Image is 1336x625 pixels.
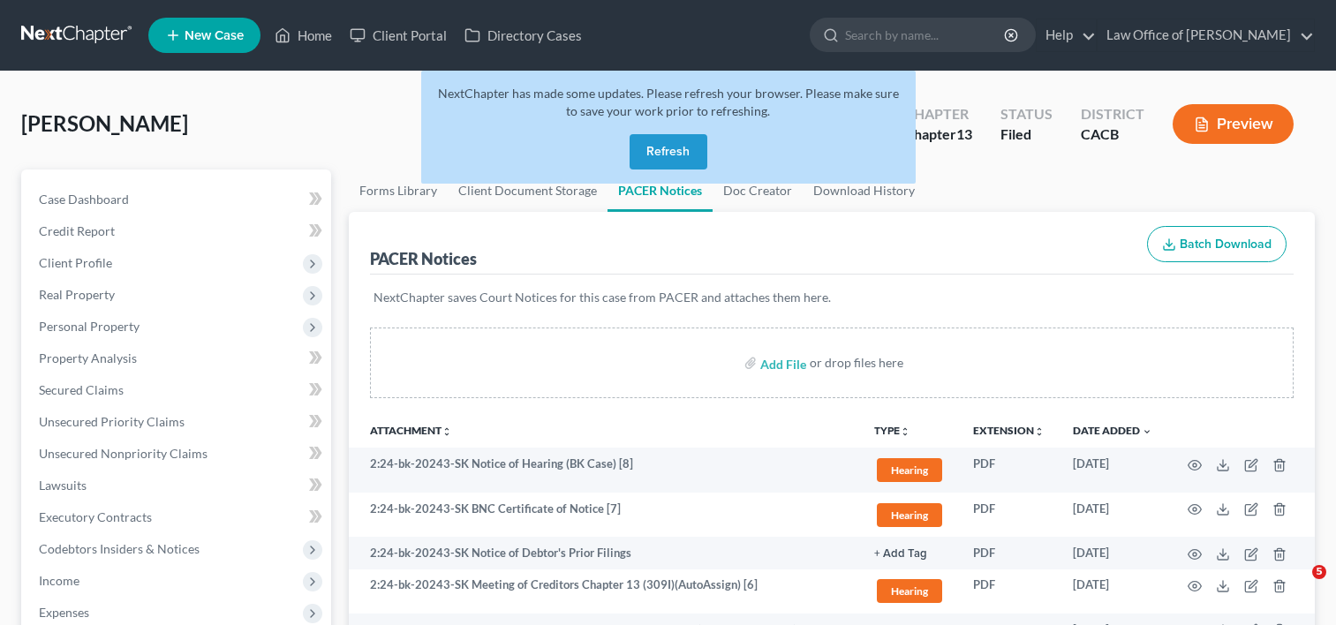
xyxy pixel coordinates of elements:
p: NextChapter saves Court Notices for this case from PACER and attaches them here. [374,289,1290,306]
td: PDF [959,537,1059,569]
i: unfold_more [442,426,452,437]
a: Directory Cases [456,19,591,51]
div: CACB [1081,124,1144,145]
div: Status [1000,104,1053,124]
a: Hearing [874,576,945,606]
a: Unsecured Priority Claims [25,406,331,438]
span: Credit Report [39,223,115,238]
div: Chapter [904,124,972,145]
button: Batch Download [1147,226,1287,263]
td: [DATE] [1059,493,1166,538]
a: Hearing [874,501,945,530]
span: Unsecured Priority Claims [39,414,185,429]
a: Lawsuits [25,470,331,501]
span: Unsecured Nonpriority Claims [39,446,208,461]
span: Lawsuits [39,478,87,493]
a: Help [1037,19,1096,51]
button: + Add Tag [874,548,927,560]
div: or drop files here [810,354,903,372]
iframe: Intercom live chat [1276,565,1318,607]
span: Case Dashboard [39,192,129,207]
td: PDF [959,448,1059,493]
a: Executory Contracts [25,501,331,533]
span: Real Property [39,287,115,302]
input: Search by name... [845,19,1007,51]
span: Expenses [39,605,89,620]
a: Home [266,19,341,51]
td: 2:24-bk-20243-SK BNC Certificate of Notice [7] [349,493,860,538]
a: Client Portal [341,19,456,51]
span: Client Profile [39,255,112,270]
div: Filed [1000,124,1053,145]
td: [DATE] [1059,569,1166,614]
a: Hearing [874,456,945,485]
a: Unsecured Nonpriority Claims [25,438,331,470]
a: Law Office of [PERSON_NAME] [1098,19,1314,51]
span: Secured Claims [39,382,124,397]
i: unfold_more [1034,426,1045,437]
div: PACER Notices [370,248,477,269]
td: [DATE] [1059,448,1166,493]
span: Hearing [877,503,942,527]
span: Income [39,573,79,588]
span: Codebtors Insiders & Notices [39,541,200,556]
td: 2:24-bk-20243-SK Meeting of Creditors Chapter 13 (309I)(AutoAssign) [6] [349,569,860,614]
a: + Add Tag [874,545,945,561]
button: Refresh [630,134,707,169]
i: unfold_more [900,426,910,437]
a: Date Added expand_more [1073,424,1152,437]
a: Secured Claims [25,374,331,406]
span: 5 [1312,565,1326,579]
span: New Case [185,29,244,42]
span: 13 [956,125,972,142]
span: NextChapter has made some updates. Please refresh your browser. Please make sure to save your wor... [438,86,899,118]
td: 2:24-bk-20243-SK Notice of Hearing (BK Case) [8] [349,448,860,493]
a: Extensionunfold_more [973,424,1045,437]
span: Executory Contracts [39,509,152,524]
button: Preview [1173,104,1294,144]
a: Case Dashboard [25,184,331,215]
a: Forms Library [349,169,448,212]
a: Attachmentunfold_more [370,424,452,437]
span: Hearing [877,579,942,603]
td: [DATE] [1059,537,1166,569]
td: 2:24-bk-20243-SK Notice of Debtor's Prior Filings [349,537,860,569]
div: Chapter [904,104,972,124]
span: Personal Property [39,319,140,334]
span: [PERSON_NAME] [21,110,188,136]
a: Property Analysis [25,343,331,374]
button: TYPEunfold_more [874,425,910,437]
span: Batch Download [1180,237,1272,252]
td: PDF [959,569,1059,614]
span: Property Analysis [39,350,137,365]
a: Credit Report [25,215,331,247]
i: expand_more [1142,426,1152,437]
div: District [1081,104,1144,124]
td: PDF [959,493,1059,538]
span: Hearing [877,458,942,482]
